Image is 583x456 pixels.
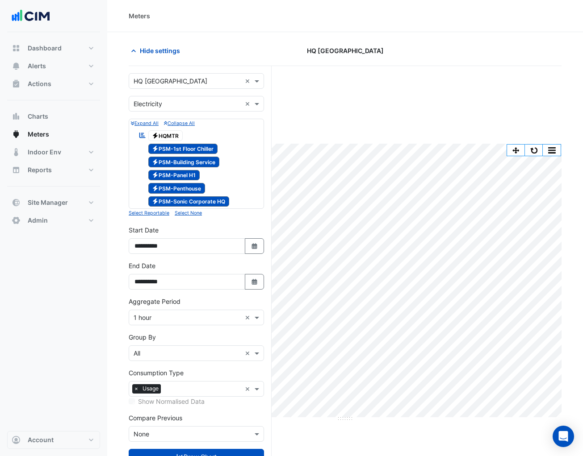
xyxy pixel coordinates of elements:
[251,242,259,250] fa-icon: Select Date
[175,209,202,217] button: Select None
[129,209,169,217] button: Select Reportable
[129,332,156,342] label: Group By
[164,119,195,127] button: Collapse All
[7,57,100,75] button: Alerts
[12,166,21,174] app-icon: Reports
[11,7,51,25] img: Company Logo
[12,216,21,225] app-icon: Admin
[138,131,147,139] fa-icon: Reportable
[152,132,159,139] fa-icon: Electricity
[129,368,184,377] label: Consumption Type
[129,225,159,235] label: Start Date
[148,196,230,207] span: PSM-Sonic Corporate HQ
[129,261,155,270] label: End Date
[152,145,159,152] fa-icon: Electricity
[28,44,62,53] span: Dashboard
[28,198,68,207] span: Site Manager
[28,62,46,70] span: Alerts
[7,108,100,125] button: Charts
[12,112,21,121] app-icon: Charts
[152,158,159,165] fa-icon: Electricity
[28,166,52,174] span: Reports
[131,120,159,126] small: Expand All
[7,143,100,161] button: Indoor Env
[132,384,140,393] span: ×
[152,185,159,191] fa-icon: Electricity
[148,144,218,154] span: PSM-1st Floor Chiller
[12,62,21,70] app-icon: Alerts
[129,413,182,423] label: Compare Previous
[7,39,100,57] button: Dashboard
[164,120,195,126] small: Collapse All
[245,348,252,358] span: Clear
[28,112,48,121] span: Charts
[129,11,150,21] div: Meters
[245,99,252,108] span: Clear
[7,125,100,143] button: Meters
[129,397,264,406] div: Selected meters/streams do not support normalisation
[245,313,252,322] span: Clear
[28,435,54,444] span: Account
[28,79,51,88] span: Actions
[553,426,574,447] div: Open Intercom Messenger
[152,198,159,205] fa-icon: Electricity
[12,148,21,157] app-icon: Indoor Env
[7,211,100,229] button: Admin
[543,145,561,156] button: More Options
[7,431,100,449] button: Account
[507,145,525,156] button: Pan
[129,43,186,58] button: Hide settings
[140,46,180,55] span: Hide settings
[525,145,543,156] button: Reset
[175,210,202,216] small: Select None
[28,148,61,157] span: Indoor Env
[7,75,100,93] button: Actions
[245,384,252,394] span: Clear
[12,44,21,53] app-icon: Dashboard
[7,194,100,211] button: Site Manager
[148,130,183,141] span: HQMTR
[152,172,159,178] fa-icon: Electricity
[251,278,259,286] fa-icon: Select Date
[307,46,384,55] span: HQ [GEOGRAPHIC_DATA]
[148,170,200,181] span: PSM-Panel H1
[140,384,161,393] span: Usage
[138,397,205,406] label: Show Normalised Data
[12,79,21,88] app-icon: Actions
[28,130,49,139] span: Meters
[7,161,100,179] button: Reports
[12,198,21,207] app-icon: Site Manager
[12,130,21,139] app-icon: Meters
[148,157,220,167] span: PSM-Building Service
[28,216,48,225] span: Admin
[131,119,159,127] button: Expand All
[148,183,206,194] span: PSM-Penthouse
[129,210,169,216] small: Select Reportable
[245,76,252,86] span: Clear
[129,297,180,306] label: Aggregate Period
